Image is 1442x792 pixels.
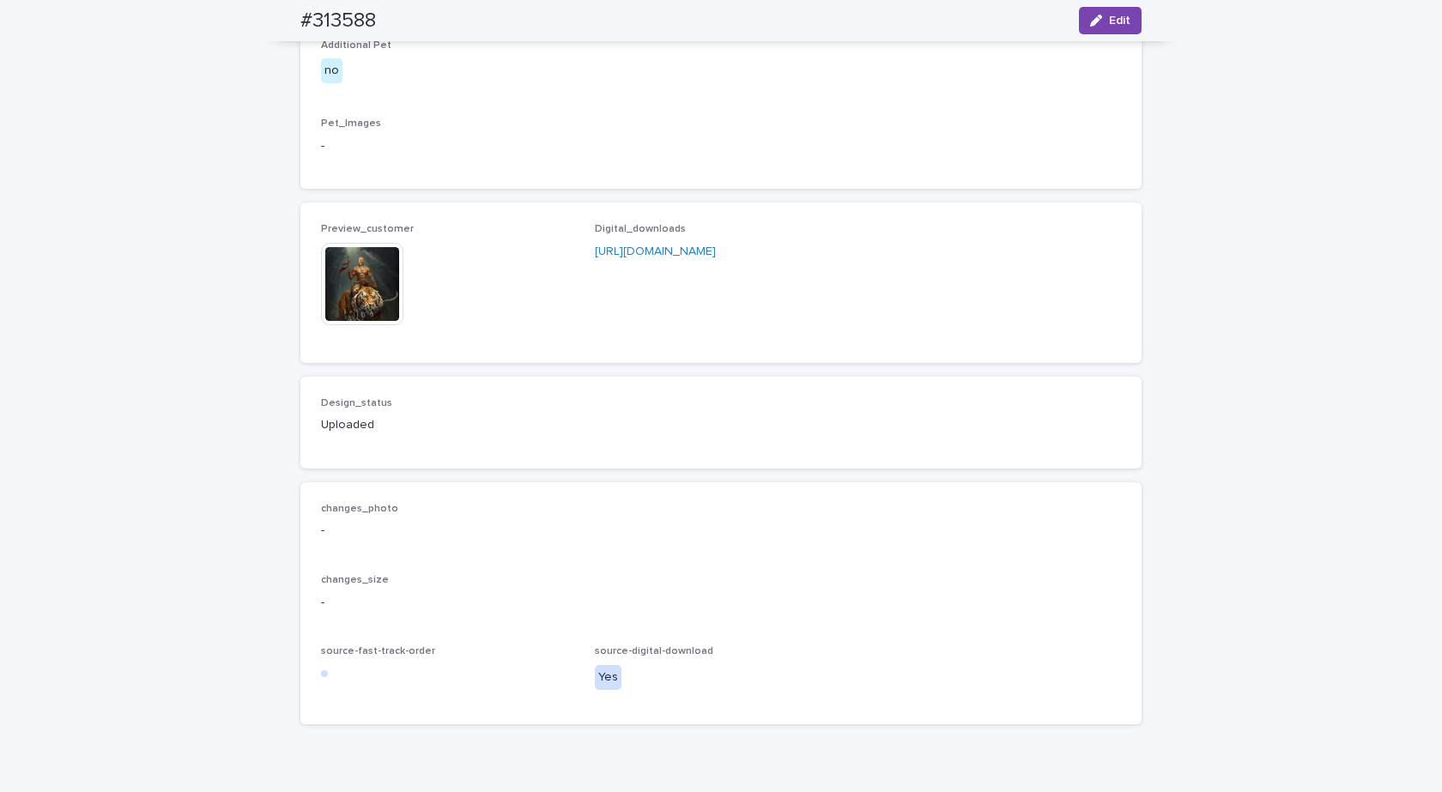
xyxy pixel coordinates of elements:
[321,137,1121,155] p: -
[321,40,391,51] span: Additional Pet
[321,646,435,656] span: source-fast-track-order
[595,665,621,690] div: Yes
[595,646,713,656] span: source-digital-download
[321,504,398,514] span: changes_photo
[1079,7,1142,34] button: Edit
[321,416,574,434] p: Uploaded
[1109,15,1130,27] span: Edit
[321,575,389,585] span: changes_size
[595,245,716,257] a: [URL][DOMAIN_NAME]
[321,224,414,234] span: Preview_customer
[300,9,376,33] h2: #313588
[321,522,1121,540] p: -
[321,594,1121,612] p: -
[321,398,392,408] span: Design_status
[595,224,686,234] span: Digital_downloads
[321,58,342,83] div: no
[321,118,381,129] span: Pet_Images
